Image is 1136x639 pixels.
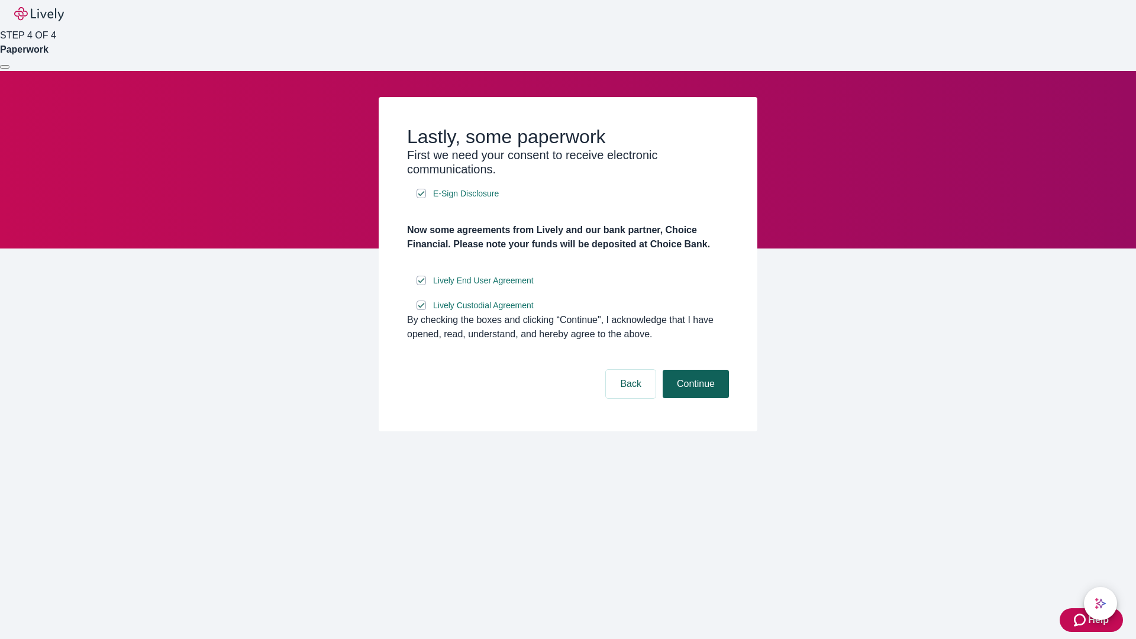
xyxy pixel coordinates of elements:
[433,299,534,312] span: Lively Custodial Agreement
[407,223,729,251] h4: Now some agreements from Lively and our bank partner, Choice Financial. Please note your funds wi...
[407,313,729,341] div: By checking the boxes and clicking “Continue", I acknowledge that I have opened, read, understand...
[431,298,536,313] a: e-sign disclosure document
[663,370,729,398] button: Continue
[1095,598,1106,609] svg: Lively AI Assistant
[407,125,729,148] h2: Lastly, some paperwork
[431,186,501,201] a: e-sign disclosure document
[14,7,64,21] img: Lively
[1060,608,1123,632] button: Zendesk support iconHelp
[1074,613,1088,627] svg: Zendesk support icon
[431,273,536,288] a: e-sign disclosure document
[1088,613,1109,627] span: Help
[433,188,499,200] span: E-Sign Disclosure
[1084,587,1117,620] button: chat
[433,275,534,287] span: Lively End User Agreement
[407,148,729,176] h3: First we need your consent to receive electronic communications.
[606,370,656,398] button: Back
